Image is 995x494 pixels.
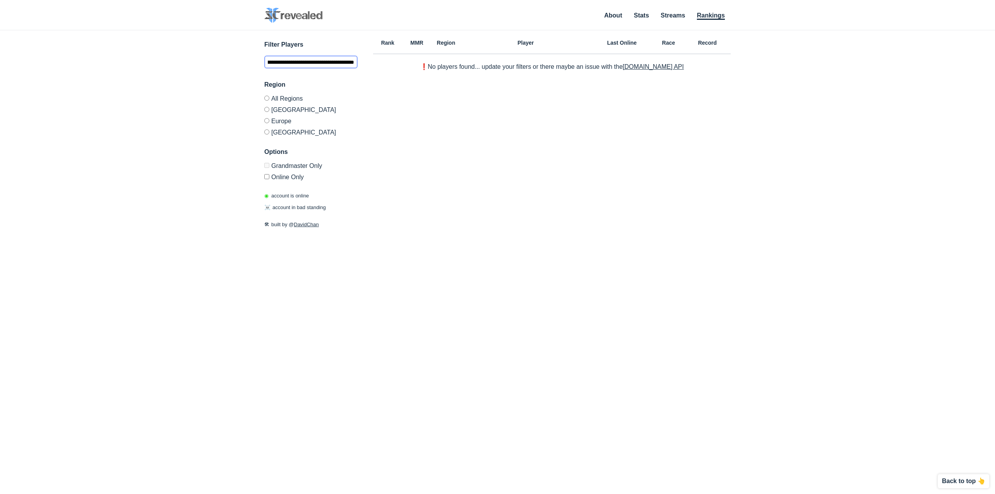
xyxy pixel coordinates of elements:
[684,40,731,45] h6: Record
[661,12,685,19] a: Streams
[461,40,591,45] h6: Player
[264,171,358,180] label: Only show accounts currently laddering
[264,40,358,49] h3: Filter Players
[264,204,271,210] span: ☠️
[420,64,684,70] p: ❗️No players found... update your filters or there maybe an issue with the
[604,12,622,19] a: About
[264,8,323,23] img: SC2 Revealed
[264,96,269,101] input: All Regions
[264,96,358,104] label: All Regions
[264,204,326,211] p: account in bad standing
[942,478,985,484] p: Back to top 👆
[264,222,269,227] span: 🛠
[264,107,269,112] input: [GEOGRAPHIC_DATA]
[264,129,269,134] input: [GEOGRAPHIC_DATA]
[264,163,358,171] label: Only Show accounts currently in Grandmaster
[402,40,431,45] h6: MMR
[264,193,269,199] span: ◉
[653,40,684,45] h6: Race
[431,40,461,45] h6: Region
[264,104,358,115] label: [GEOGRAPHIC_DATA]
[264,115,358,126] label: Europe
[264,147,358,157] h3: Options
[264,118,269,123] input: Europe
[623,63,684,70] a: [DOMAIN_NAME] API
[264,163,269,168] input: Grandmaster Only
[591,40,653,45] h6: Last Online
[373,40,402,45] h6: Rank
[264,80,358,89] h3: Region
[294,222,319,227] a: DavidChan
[264,126,358,136] label: [GEOGRAPHIC_DATA]
[697,12,725,20] a: Rankings
[634,12,649,19] a: Stats
[264,221,358,229] p: built by @
[264,192,309,200] p: account is online
[264,174,269,179] input: Online Only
